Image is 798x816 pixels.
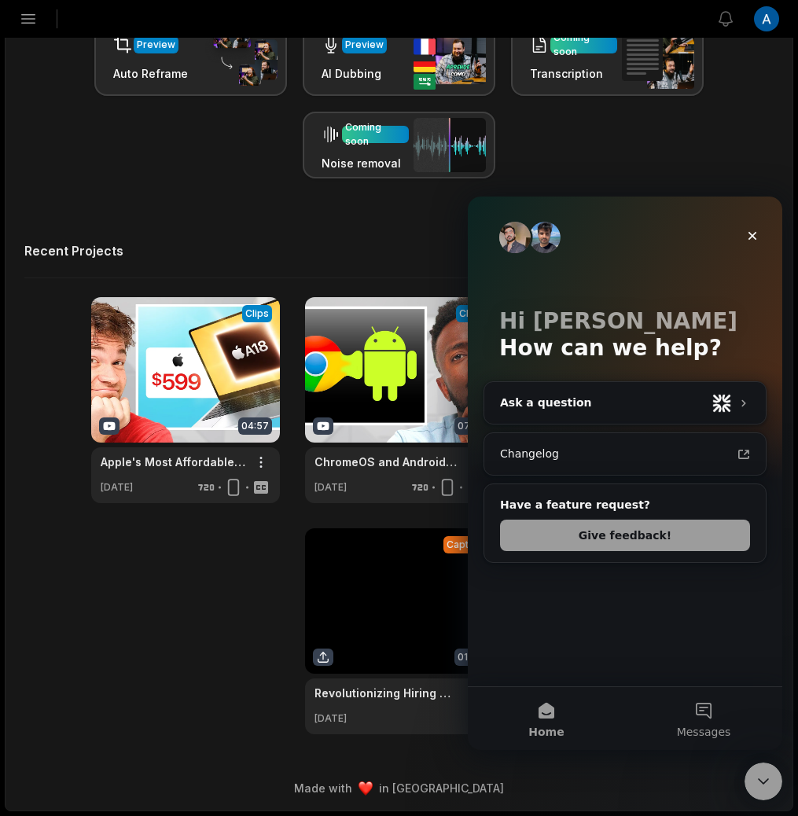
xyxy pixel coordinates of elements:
[468,197,782,750] iframe: Intercom live chat
[322,155,409,171] h3: Noise removal
[745,763,782,800] iframe: Intercom live chat
[314,454,459,470] a: ChromeOS and Android are Merging?
[205,25,278,86] img: auto_reframe.png
[553,31,614,59] div: Coming soon
[137,38,175,52] div: Preview
[24,243,123,259] h2: Recent Projects
[414,21,486,90] img: ai_dubbing.png
[622,21,694,89] img: transcription.png
[20,780,778,796] div: Made with in [GEOGRAPHIC_DATA]
[101,454,245,470] a: Apple's Most Affordable Laptop Ever!
[345,120,406,149] div: Coming soon
[530,65,617,82] h3: Transcription
[359,781,373,796] img: heart emoji
[345,38,384,52] div: Preview
[322,65,387,82] h3: AI Dubbing
[314,685,459,701] a: Revolutionizing Hiring with G2I
[113,65,188,82] h3: Auto Reframe
[414,118,486,172] img: noise_removal.png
